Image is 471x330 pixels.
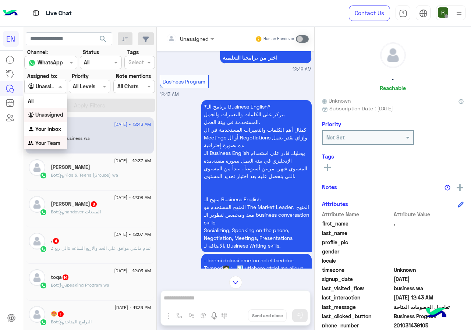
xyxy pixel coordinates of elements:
span: 12:43 AM [160,92,179,97]
span: Business Program [163,78,205,85]
span: [DATE] - 12:43 AM [114,121,151,128]
span: Bot [51,319,58,324]
img: INBOX.AGENTFILTER.YOURINBOX [28,126,35,133]
a: tab [396,6,410,21]
img: add [457,184,463,191]
span: last_name [322,229,392,237]
button: Send and close [248,309,287,322]
h6: Priority [322,121,341,127]
span: Bot [51,209,58,214]
span: business wa [394,284,464,292]
label: Status [83,48,99,56]
span: last_message [322,303,392,311]
span: signup_date [322,275,392,283]
a: Contact Us [349,6,390,21]
img: INBOX.AGENTFILTER.UNASSIGNED [28,112,35,119]
button: search [94,32,112,48]
span: 2025-09-15T21:43:13.117Z [394,294,464,301]
img: WhatsApp [40,245,47,253]
span: 12:42 AM [293,66,312,73]
span: 1 [58,311,64,317]
span: Bot [51,282,58,288]
span: . [394,220,464,227]
span: 201031439105 [394,322,464,329]
img: tab [31,8,40,18]
b: Your Inbox [35,126,61,132]
span: locale [322,257,392,265]
span: null [394,248,464,255]
span: 14 [63,274,68,280]
span: : البرامج المتاحة [58,319,92,324]
span: 4 [53,238,59,244]
p: 16/9/2025, 12:43 AM [201,100,312,252]
span: . [51,245,52,251]
h6: Notes [322,184,337,190]
b: All [28,98,33,104]
span: search [99,35,107,43]
p: Live Chat [46,8,72,18]
img: notes [445,185,450,191]
span: last_visited_flow [322,284,392,292]
span: last_interaction [322,294,392,301]
img: profile [454,9,464,18]
img: INBOX.AGENTFILTER.YOURTEAM [28,140,35,148]
h6: Reachable [380,85,406,91]
small: Human Handover [263,36,294,42]
span: [DATE] - 12:37 AM [114,157,151,164]
ng-dropdown-panel: Options list [24,94,67,149]
span: : Speaking Program wa [58,282,109,288]
span: Attribute Value [394,210,464,218]
img: WhatsApp [40,282,47,289]
span: [DATE] - 11:39 PM [115,304,151,311]
b: Unassigned [35,111,63,118]
h5: 🤩 [51,311,64,317]
img: defaultAdmin.png [380,43,406,68]
span: : handover المبيعات [58,209,101,214]
span: [DATE] - 12:07 AM [114,231,151,238]
label: Priority [72,72,89,80]
span: phone_number [322,322,392,329]
img: WhatsApp [40,319,47,326]
span: 2025-09-15T21:39:31.509Z [394,275,464,283]
span: : business wa [58,135,90,141]
span: Bot [51,172,58,178]
h5: . [392,74,394,82]
img: userImage [438,7,448,18]
h5: toqa [51,274,69,280]
img: defaultAdmin.png [29,196,45,213]
label: Note mentions [116,72,151,80]
span: gender [322,248,392,255]
img: WhatsApp [40,172,47,179]
img: tab [419,9,428,18]
h5: . [51,238,60,244]
label: Tags [127,48,139,56]
span: تمام ماشي موافق علي الحد والاربع الساعه 6الي ربع [52,245,150,251]
b: Your Team [35,140,60,146]
label: Assigned to: [27,72,57,80]
h5: Haytham Salah Elrefay [51,201,98,207]
span: profile_pic [322,238,392,246]
h6: Attributes [322,201,348,207]
span: : Kids & Teens (Groups) wa [58,172,118,178]
div: Select [127,58,144,68]
span: [DATE] - 12:08 AM [114,194,151,201]
span: [DATE] - 12:03 AM [114,267,151,274]
img: defaultAdmin.png [29,269,45,286]
img: defaultAdmin.png [29,233,45,249]
span: تفاصيل الخصومات المتاحة [394,303,464,311]
h5: Shery Elhusseney [51,164,90,170]
span: Unknown [322,97,351,104]
span: 8 [91,201,97,207]
span: last_clicked_button [322,312,392,320]
img: hulul-logo.png [423,301,449,326]
span: first_name [322,220,392,227]
label: Channel: [27,48,48,56]
img: defaultAdmin.png [29,306,45,323]
span: timezone [322,266,392,274]
span: Subscription Date : [DATE] [329,104,393,112]
span: null [394,257,464,265]
div: EN [3,31,19,47]
span: اختر من برامجنا التعليمية [223,55,309,61]
img: scroll [229,276,242,289]
button: Apply Filters [24,99,155,112]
